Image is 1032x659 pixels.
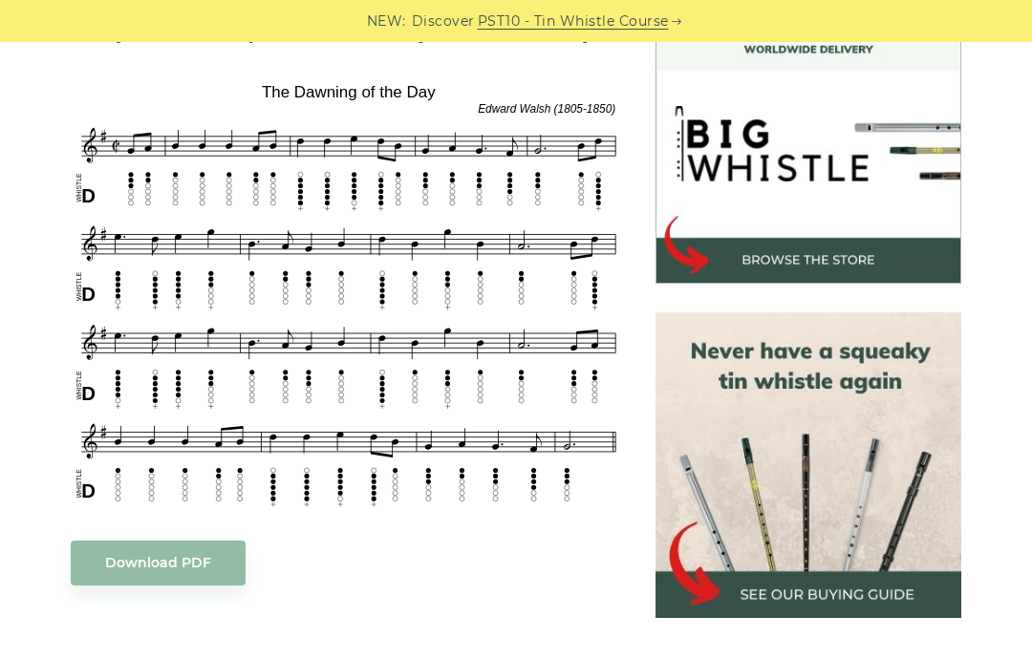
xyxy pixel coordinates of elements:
a: PST10 - Tin Whistle Course [478,11,669,32]
span: NEW: [367,11,406,32]
img: tin whistle buying guide [656,312,961,618]
a: Download PDF [71,541,246,585]
span: Discover [412,11,475,32]
img: The Dawning of the Day Tin Whistle Tabs & Sheet Music [71,76,628,512]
